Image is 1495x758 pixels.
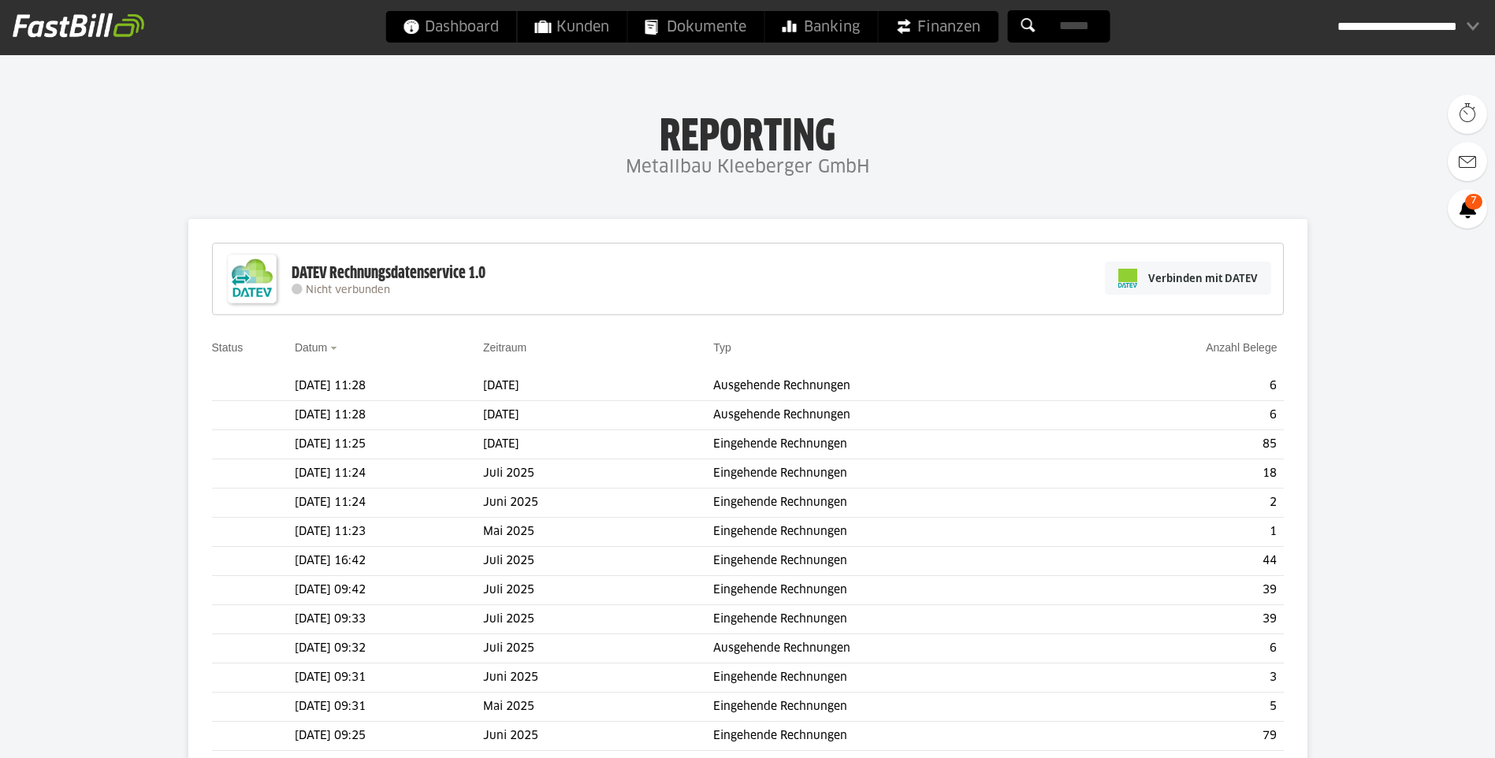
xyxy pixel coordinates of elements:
span: Dokumente [645,11,746,43]
td: 1 [1077,518,1283,547]
div: DATEV Rechnungsdatenservice 1.0 [292,263,485,284]
span: Nicht verbunden [306,285,390,295]
td: [DATE] [483,430,713,459]
span: Dashboard [403,11,499,43]
span: Kunden [534,11,609,43]
td: 6 [1077,401,1283,430]
img: pi-datev-logo-farbig-24.svg [1118,269,1137,288]
img: sort_desc.gif [330,347,340,350]
td: Juli 2025 [483,459,713,489]
td: 44 [1077,547,1283,576]
a: Banking [764,11,877,43]
h1: Reporting [158,111,1337,152]
td: Juni 2025 [483,722,713,751]
td: Eingehende Rechnungen [713,722,1077,751]
td: [DATE] 09:31 [295,663,483,693]
td: 3 [1077,663,1283,693]
td: Eingehende Rechnungen [713,576,1077,605]
td: [DATE] [483,372,713,401]
td: 5 [1077,693,1283,722]
td: Eingehende Rechnungen [713,518,1077,547]
img: fastbill_logo_white.png [13,13,144,38]
td: [DATE] [483,401,713,430]
td: 18 [1077,459,1283,489]
td: Ausgehende Rechnungen [713,372,1077,401]
td: [DATE] 11:24 [295,459,483,489]
span: Finanzen [895,11,980,43]
td: Juni 2025 [483,663,713,693]
td: Juli 2025 [483,576,713,605]
span: Banking [782,11,860,43]
a: 7 [1448,189,1487,229]
td: Juni 2025 [483,489,713,518]
td: Eingehende Rechnungen [713,459,1077,489]
td: 85 [1077,430,1283,459]
td: 2 [1077,489,1283,518]
td: [DATE] 09:33 [295,605,483,634]
td: [DATE] 11:24 [295,489,483,518]
a: Status [212,341,244,354]
td: 39 [1077,605,1283,634]
td: [DATE] 09:32 [295,634,483,663]
td: [DATE] 11:25 [295,430,483,459]
td: Juli 2025 [483,605,713,634]
td: Ausgehende Rechnungen [713,401,1077,430]
a: Zeitraum [483,341,526,354]
a: Verbinden mit DATEV [1105,262,1271,295]
td: Eingehende Rechnungen [713,489,1077,518]
td: Juli 2025 [483,547,713,576]
td: [DATE] 09:42 [295,576,483,605]
span: 7 [1465,194,1482,210]
td: Eingehende Rechnungen [713,605,1077,634]
td: Mai 2025 [483,518,713,547]
td: Mai 2025 [483,693,713,722]
a: Dokumente [627,11,764,43]
td: [DATE] 11:28 [295,401,483,430]
td: [DATE] 16:42 [295,547,483,576]
iframe: Öffnet ein Widget, in dem Sie weitere Informationen finden [1374,711,1479,750]
td: [DATE] 11:28 [295,372,483,401]
td: [DATE] 11:23 [295,518,483,547]
a: Datum [295,341,327,354]
td: 6 [1077,372,1283,401]
td: Eingehende Rechnungen [713,547,1077,576]
td: Juli 2025 [483,634,713,663]
img: DATEV-Datenservice Logo [221,247,284,310]
a: Kunden [517,11,627,43]
td: [DATE] 09:31 [295,693,483,722]
td: Eingehende Rechnungen [713,430,1077,459]
span: Verbinden mit DATEV [1148,270,1258,286]
a: Anzahl Belege [1206,341,1277,354]
td: Eingehende Rechnungen [713,663,1077,693]
td: 79 [1077,722,1283,751]
td: Eingehende Rechnungen [713,693,1077,722]
a: Dashboard [385,11,516,43]
td: Ausgehende Rechnungen [713,634,1077,663]
td: 39 [1077,576,1283,605]
a: Typ [713,341,731,354]
td: [DATE] 09:25 [295,722,483,751]
td: 6 [1077,634,1283,663]
a: Finanzen [878,11,998,43]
